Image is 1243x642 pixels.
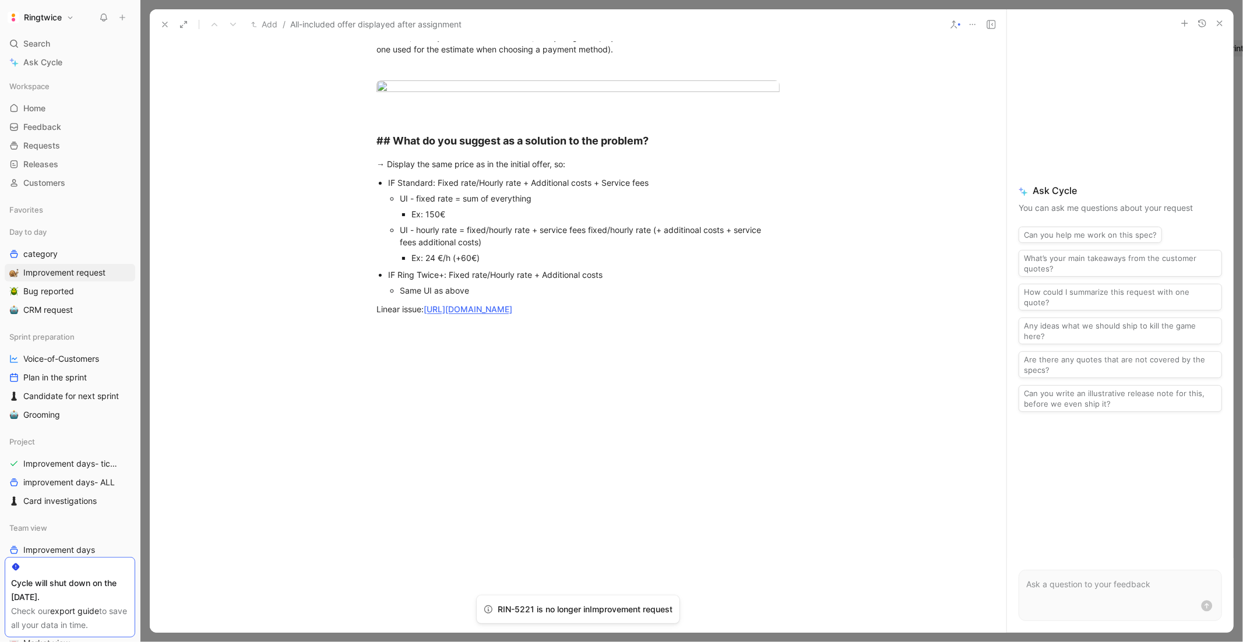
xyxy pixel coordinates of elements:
a: Home [5,100,135,117]
button: 🤖 [7,303,21,317]
a: improvement days- ALL [5,474,135,491]
span: category [23,248,58,260]
a: ♟️Candidate for next sprint [5,387,135,405]
a: [URL][DOMAIN_NAME] [424,304,512,314]
div: → Display the same price as in the initial offer, so: [376,158,780,170]
img: Capture d’écran 2025-08-20 à 14.09.23.png [376,80,780,96]
div: Sprint preparation [5,328,135,345]
div: IF Ring Twice+: Fixed rate/Hourly rate + Additional costs [388,269,780,281]
div: UI - fixed rate = sum of everything [400,192,780,204]
span: Plan in the sprint [23,372,87,383]
button: ♟️ [7,389,21,403]
button: RingtwiceRingtwice [5,9,77,26]
span: Improvement days- tickets ready [23,458,122,470]
span: Card investigations [23,495,97,507]
span: Home [23,103,45,114]
span: / [283,17,286,31]
a: Requests [5,137,135,154]
a: category [5,245,135,263]
span: Search [23,37,50,51]
a: Plan in the sprint [5,369,135,386]
div: Workspace [5,77,135,95]
div: Search [5,35,135,52]
button: 🐌 [7,266,21,280]
span: improvement days- ALL [23,477,115,488]
a: 🤖Grooming [5,406,135,424]
div: Sprint preparationVoice-of-CustomersPlan in the sprint♟️Candidate for next sprint🤖Grooming [5,328,135,424]
img: 🪲 [9,287,19,296]
span: Project [9,436,35,447]
a: Releases [5,156,135,173]
img: Ringtwice [8,12,19,23]
button: Add [248,17,280,31]
div: Linear issue: [376,303,780,315]
p: You can ask me questions about your request [1019,201,1222,215]
span: Releases [23,158,58,170]
span: Bug reported [23,285,74,297]
a: 🐌Improvement request [5,264,135,281]
button: How could I summarize this request with one quote? [1019,284,1222,311]
span: Feedback [23,121,61,133]
span: Grooming [23,409,60,421]
div: Cycle will shut down on the [DATE]. [11,576,129,604]
span: Customers [23,177,65,189]
div: UI - hourly rate = fixed/hourly rate + service fees fixed/hourly rate (+ additinoal costs + servi... [400,224,780,248]
button: Are there any quotes that are not covered by the specs? [1019,351,1222,378]
strong: ## What do you suggest as a solution to the problem? [376,135,649,147]
span: Day to day [9,226,47,238]
button: 🪲 [7,284,21,298]
div: Favorites [5,201,135,218]
a: ♟️Card investigations [5,492,135,510]
div: Team view [5,519,135,537]
a: Improvement days [5,541,135,559]
div: ProjectImprovement days- tickets readyimprovement days- ALL♟️Card investigations [5,433,135,510]
span: CRM request [23,304,73,316]
span: Sprint preparation [9,331,75,343]
a: Feedback [5,118,135,136]
span: Ask Cycle [23,55,62,69]
a: 🪲Bug reported [5,283,135,300]
button: ♟️ [7,494,21,508]
img: ♟️ [9,391,19,401]
a: Improvement days- tickets ready [5,455,135,472]
div: Project [5,433,135,450]
button: Any ideas what we should ship to kill the game here? [1019,318,1222,344]
span: Voice-of-Customers [23,353,99,365]
div: Day to day [5,223,135,241]
div: Ex: 150€ [411,208,780,220]
img: 🤖 [9,410,19,419]
div: Same UI as above [400,284,780,297]
span: Candidate for next sprint [23,390,119,402]
button: What’s your main takeaways from the customer quotes? [1019,250,1222,277]
span: Team view [9,522,47,534]
a: export guide [50,606,99,616]
div: IF Standard: Fixed rate/Hourly rate + Additional costs + Service fees [388,177,780,189]
span: Requests [23,140,60,151]
img: 🐌 [9,268,19,277]
span: Improvement request [23,267,105,278]
h1: Ringtwice [24,12,62,23]
a: Voice-of-Customers [5,350,135,368]
span: All-included offer displayed after assignment [290,17,462,31]
span: RIN-5221 is no longer in Improvement request [498,604,672,614]
button: 🤖 [7,408,21,422]
a: Customers [5,174,135,192]
span: Improvement days [23,544,95,556]
img: ♟️ [9,496,19,506]
div: Ex: 24 €/h (+60€) [411,252,780,264]
span: Ask Cycle [1019,184,1222,197]
span: Workspace [9,80,50,92]
button: Can you write an illustrative release note for this, before we even ship it? [1019,385,1222,412]
a: Ask Cycle [5,54,135,71]
button: Can you help me work on this spec? [1019,227,1162,243]
span: Favorites [9,204,43,216]
div: However, when you click on the estimate, everything is displayed (because it is the same modal as... [376,31,780,55]
div: Check our to save all your data in time. [11,604,129,632]
a: 🤖CRM request [5,301,135,319]
img: 🤖 [9,305,19,315]
div: Day to daycategory🐌Improvement request🪲Bug reported🤖CRM request [5,223,135,319]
